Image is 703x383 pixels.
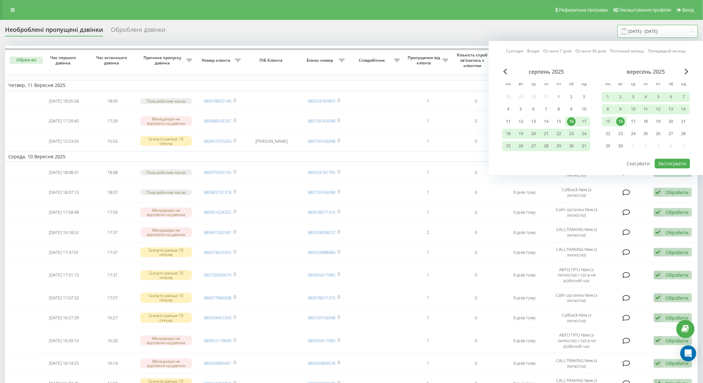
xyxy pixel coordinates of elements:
[40,163,88,182] td: [DATE] 18:08:31
[204,315,232,321] a: 380504407263
[308,272,336,278] a: 380955617685
[5,80,698,90] td: Четвер, 11 Вересня 2025
[667,117,675,126] div: 20
[665,209,688,215] div: Обробити
[308,189,336,195] a: 380739163098
[500,223,549,242] td: 9 днів тому
[500,309,549,327] td: 9 днів тому
[665,272,688,278] div: Обробити
[452,163,500,182] td: 0
[308,118,336,124] a: 380739163098
[619,7,671,13] span: Налаштування профілю
[502,104,515,114] div: пн 4 серп 2025 р.
[40,112,88,130] td: [DATE] 17:29:40
[652,92,665,102] div: пт 5 вер 2025 р.
[549,354,604,373] td: CALLTRAKING New (з липкістю)
[517,105,525,114] div: 5
[679,117,688,126] div: 21
[308,209,336,215] a: 380978071315
[642,129,650,138] div: 25
[199,58,235,63] span: Номер клієнта
[566,80,576,90] abbr: субота
[527,104,540,114] div: ср 6 серп 2025 р.
[580,129,588,138] div: 24
[616,80,626,90] abbr: вівторок
[552,92,565,102] div: пт 1 серп 2025 р.
[403,163,452,182] td: 1
[403,112,452,130] td: 1
[140,358,192,368] div: Менеджери не відповіли на дзвінок
[679,129,688,138] div: 28
[549,309,604,327] td: Callback New (з липкістю)
[540,141,552,151] div: чт 28 серп 2025 р.
[629,93,638,101] div: 3
[452,112,500,130] td: 0
[665,249,688,256] div: Обробити
[452,203,500,222] td: 0
[602,141,614,151] div: пн 29 вер 2025 р.
[403,92,452,111] td: 1
[552,104,565,114] div: пт 8 серп 2025 р.
[603,80,613,90] abbr: понеділок
[549,183,604,202] td: Callback New (з липкістю)
[627,92,640,102] div: ср 3 вер 2025 р.
[111,26,165,37] div: Оброблені дзвінки
[403,288,452,307] td: 1
[515,129,527,139] div: вт 19 серп 2025 р.
[549,243,604,262] td: CALLTRAKING New (з липкістю)
[452,183,500,202] td: 0
[504,117,513,126] div: 11
[40,223,88,242] td: [DATE] 16:18:52
[629,117,638,126] div: 17
[540,104,552,114] div: чт 7 серп 2025 р.
[542,105,551,114] div: 7
[88,92,137,111] td: 18:05
[529,142,538,150] div: 27
[308,338,336,344] a: 380955617685
[665,104,677,114] div: сб 13 вер 2025 р.
[308,169,336,175] a: 380503187795
[685,68,689,74] span: Next Month
[616,93,625,101] div: 2
[204,360,232,366] a: 380509883431
[565,129,578,139] div: сб 23 серп 2025 р.
[640,116,652,126] div: чт 18 вер 2025 р.
[653,80,663,90] abbr: п’ятниця
[140,207,192,217] div: Менеджери не відповіли на дзвінок
[665,295,688,301] div: Обробити
[654,105,663,114] div: 12
[140,270,192,280] div: Скинуто раніше 10 секунд
[308,229,336,235] a: 380503938072
[665,360,688,366] div: Обробити
[580,93,588,101] div: 3
[578,116,590,126] div: нд 17 серп 2025 р.
[403,354,452,373] td: 1
[640,92,652,102] div: чт 4 вер 2025 р.
[10,57,43,64] button: Обрати всі
[528,48,540,54] a: Вчора
[308,249,336,255] a: 380503988684
[655,159,690,168] button: Застосувати
[407,55,443,65] span: Пропущених від клієнта
[88,203,137,222] td: 17:59
[623,159,654,168] button: Скасувати
[140,293,192,303] div: Скинуто раніше 10 секунд
[549,329,604,353] td: АВТО ПРО New (з липкістю) + ШІ в не робочий час
[452,263,500,287] td: 0
[529,105,538,114] div: 6
[665,338,688,344] div: Обробити
[140,98,192,104] div: Поза робочим часом
[614,141,627,151] div: вт 30 вер 2025 р.
[516,80,526,90] abbr: вівторок
[452,92,500,111] td: 0
[500,354,549,373] td: 9 днів тому
[652,104,665,114] div: пт 12 вер 2025 р.
[540,129,552,139] div: чт 21 серп 2025 р.
[616,129,625,138] div: 23
[40,243,88,262] td: [DATE] 17:37:01
[204,272,232,278] a: 380730663674
[614,104,627,114] div: вт 9 вер 2025 р.
[204,189,232,195] a: 380983731318
[515,116,527,126] div: вт 12 серп 2025 р.
[5,26,103,37] div: Необроблені пропущені дзвінки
